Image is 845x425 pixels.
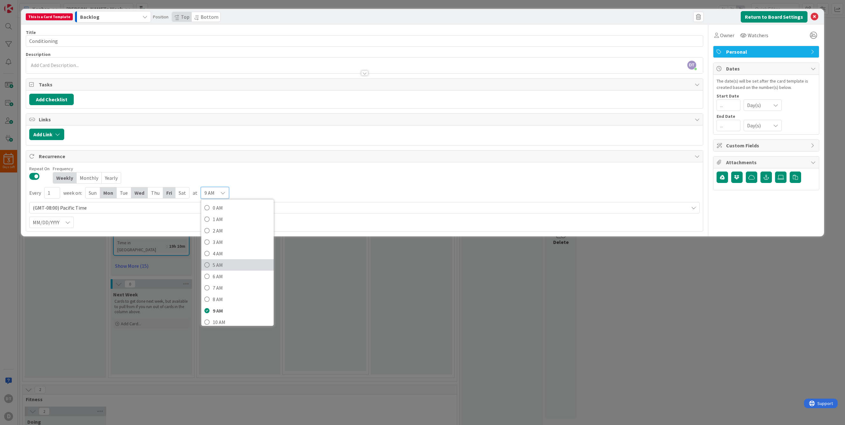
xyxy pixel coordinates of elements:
span: End Date [717,114,735,118]
span: MM/DD/YYYY [33,218,59,227]
span: Day(s) [747,121,767,130]
span: Tasks [39,81,691,88]
input: ... [717,99,740,111]
span: DT [687,61,696,70]
a: 5 AM [201,259,274,271]
a: 10 AM [201,316,274,328]
span: 7 AM [213,283,271,293]
div: Fri [163,187,175,198]
span: Position [153,14,168,19]
button: Return to Board Settings [741,11,807,23]
span: Custom Fields [726,142,807,149]
a: 9 AM [201,305,274,316]
input: ... [717,120,740,131]
span: Dates [726,65,807,72]
span: Bottom [201,14,218,20]
div: Monthly [77,172,102,183]
span: Every [29,189,41,197]
span: Links [39,116,691,123]
button: Add Link [29,129,64,140]
div: Tue [117,187,131,198]
div: Yearly [102,172,121,183]
span: Top [181,14,189,20]
span: 3 AM [213,237,271,247]
div: Mon [100,187,117,198]
span: Personal [726,48,807,56]
a: 1 AM [201,213,274,225]
div: The date(s) will be set after the card template is created based on the number(s) below. [717,78,816,91]
span: Backlog [80,13,100,21]
span: Start Date [717,94,739,98]
span: 0 AM [213,203,271,212]
span: Support [13,1,29,9]
span: 9 AM [204,188,215,197]
span: 5 AM [213,260,271,270]
div: Repeat On [29,165,50,172]
span: 6 AM [213,272,271,281]
span: Description [26,51,51,57]
div: This is a Card Template [26,13,73,20]
span: at [193,189,197,197]
span: Watchers [748,31,768,39]
div: Thu [148,187,163,198]
a: 8 AM [201,293,274,305]
a: 7 AM [201,282,274,293]
div: Sun [86,187,100,198]
a: 4 AM [201,248,274,259]
span: 8 AM [213,294,271,304]
span: 2 AM [213,226,271,235]
span: Day(s) [747,101,767,110]
button: Add Checklist [29,94,74,105]
span: week on: [63,189,82,197]
div: Sat [175,187,189,198]
div: Wed [131,187,148,198]
input: type card name here... [26,35,703,47]
span: 10 AM [213,317,271,327]
span: (GMT-08:00) Pacific Time [33,203,685,212]
span: 4 AM [213,249,271,258]
a: 6 AM [201,271,274,282]
div: Weekly [53,172,77,183]
span: Recurrence [39,152,691,160]
a: 3 AM [201,236,274,248]
span: Owner [720,31,734,39]
span: 9 AM [213,306,271,315]
button: Backlog [75,11,151,23]
span: Frequency [53,165,121,172]
a: 0 AM [201,202,274,213]
span: Attachments [726,159,807,166]
span: 1 AM [213,214,271,224]
label: Title [26,30,36,35]
a: 2 AM [201,225,274,236]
